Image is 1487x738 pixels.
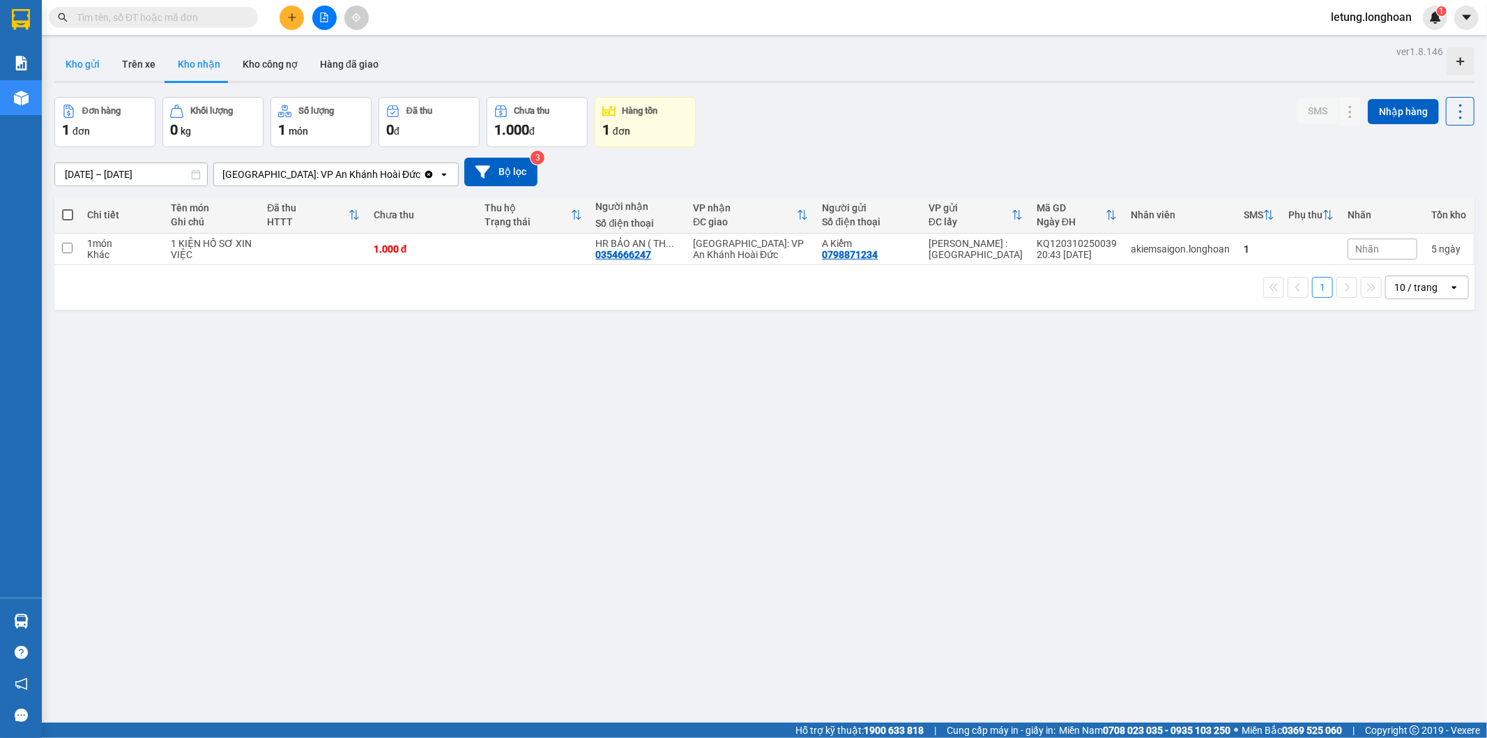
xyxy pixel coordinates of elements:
[287,13,297,22] span: plus
[1348,209,1417,220] div: Nhãn
[1447,47,1474,75] div: Tạo kho hàng mới
[190,106,233,116] div: Khối lượng
[1368,99,1439,124] button: Nhập hàng
[1410,725,1419,735] span: copyright
[595,97,696,147] button: Hàng tồn1đơn
[394,126,399,137] span: đ
[1037,249,1117,260] div: 20:43 [DATE]
[485,216,570,227] div: Trạng thái
[1396,44,1443,59] div: ver 1.8.146
[15,646,28,659] span: question-circle
[1429,11,1442,24] img: icon-new-feature
[487,97,588,147] button: Chưa thu1.000đ
[693,202,797,213] div: VP nhận
[1312,277,1333,298] button: 1
[267,202,348,213] div: Đã thu
[693,238,808,260] div: [GEOGRAPHIC_DATA]: VP An Khánh Hoài Đức
[514,106,550,116] div: Chưa thu
[922,197,1030,234] th: Toggle SortBy
[623,106,658,116] div: Hàng tồn
[181,126,191,137] span: kg
[1244,209,1263,220] div: SMS
[1059,723,1230,738] span: Miền Nam
[111,47,167,81] button: Trên xe
[58,13,68,22] span: search
[222,167,420,181] div: [GEOGRAPHIC_DATA]: VP An Khánh Hoài Đức
[1288,209,1322,220] div: Phụ thu
[167,47,231,81] button: Kho nhận
[1242,723,1342,738] span: Miền Bắc
[1437,6,1447,16] sup: 1
[1282,725,1342,736] strong: 0369 525 060
[1131,209,1230,220] div: Nhân viên
[531,151,544,165] sup: 3
[1234,728,1238,733] span: ⚪️
[795,723,924,738] span: Hỗ trợ kỹ thuật:
[464,158,537,186] button: Bộ lọc
[12,9,30,30] img: logo-vxr
[947,723,1055,738] span: Cung cấp máy in - giấy in:
[14,614,29,628] img: warehouse-icon
[423,169,434,180] svg: Clear value
[596,249,652,260] div: 0354666247
[15,709,28,722] span: message
[351,13,361,22] span: aim
[171,202,254,213] div: Tên món
[87,209,156,220] div: Chi tiết
[87,249,156,260] div: Khác
[162,97,264,147] button: Khối lượng0kg
[1355,243,1379,255] span: Nhãn
[822,202,914,213] div: Người gửi
[422,167,423,181] input: Selected Hà Nội: VP An Khánh Hoài Đức.
[319,13,329,22] span: file-add
[77,10,241,25] input: Tìm tên, số ĐT hoặc mã đơn
[15,677,28,691] span: notification
[289,126,308,137] span: món
[260,197,366,234] th: Toggle SortBy
[14,91,29,105] img: warehouse-icon
[1439,243,1461,255] span: ngày
[62,121,70,138] span: 1
[1281,197,1341,234] th: Toggle SortBy
[439,169,450,180] svg: open
[1352,723,1355,738] span: |
[596,201,680,212] div: Người nhận
[1320,8,1423,26] span: letung.longhoan
[822,249,878,260] div: 0798871234
[1037,216,1106,227] div: Ngày ĐH
[171,216,254,227] div: Ghi chú
[54,97,155,147] button: Đơn hàng1đơn
[934,723,936,738] span: |
[278,121,286,138] span: 1
[55,163,207,186] input: Select a date range.
[1394,280,1438,294] div: 10 / trang
[822,238,914,249] div: A Kiểm
[929,216,1012,227] div: ĐC lấy
[1037,238,1117,249] div: KQ120310250039
[270,97,372,147] button: Số lượng1món
[929,238,1023,260] div: [PERSON_NAME] : [GEOGRAPHIC_DATA]
[1454,6,1479,30] button: caret-down
[344,6,369,30] button: aim
[1297,98,1339,123] button: SMS
[1030,197,1124,234] th: Toggle SortBy
[406,106,432,116] div: Đã thu
[686,197,815,234] th: Toggle SortBy
[693,216,797,227] div: ĐC giao
[1431,243,1466,255] div: 5
[485,202,570,213] div: Thu hộ
[613,126,630,137] span: đơn
[1037,202,1106,213] div: Mã GD
[82,106,121,116] div: Đơn hàng
[478,197,588,234] th: Toggle SortBy
[596,238,680,249] div: HR BẢO AN ( THU KẾ TOÁN )
[309,47,390,81] button: Hàng đã giao
[1439,6,1444,16] span: 1
[1431,209,1466,220] div: Tồn kho
[231,47,309,81] button: Kho công nợ
[386,121,394,138] span: 0
[1244,243,1274,255] div: 1
[312,6,337,30] button: file-add
[171,238,254,260] div: 1 KIỆN HỒ SƠ XIN VIỆC
[529,126,535,137] span: đ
